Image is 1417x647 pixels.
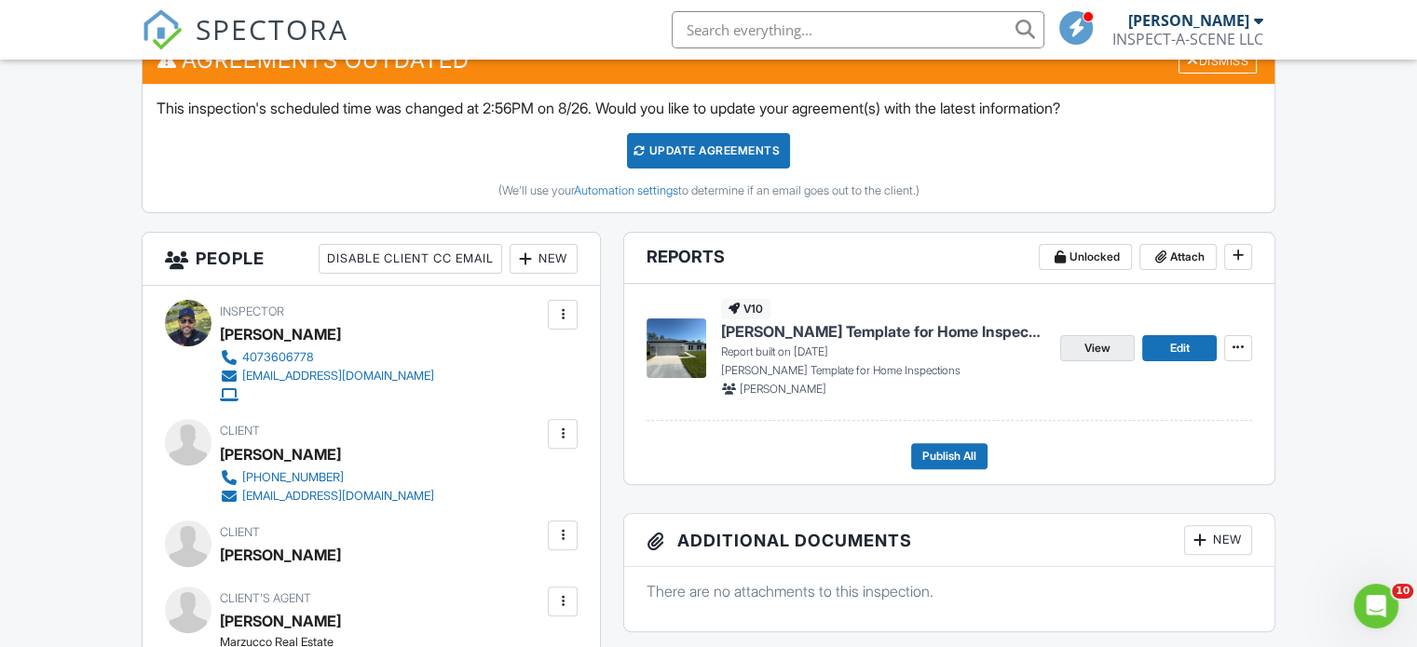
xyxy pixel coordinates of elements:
span: Client's Agent [220,591,311,605]
span: SPECTORA [196,9,348,48]
h3: Additional Documents [624,514,1274,567]
a: [PHONE_NUMBER] [220,468,434,487]
div: 4073606778 [242,350,314,365]
h3: People [143,233,600,286]
div: New [510,244,578,274]
div: Dismiss [1179,46,1257,74]
div: [PERSON_NAME] [220,440,341,468]
div: [PERSON_NAME] [220,541,341,569]
h3: Agreements Outdated [143,37,1274,83]
iframe: Intercom live chat [1354,584,1398,628]
span: 10 [1392,584,1413,599]
a: [PERSON_NAME] [220,607,341,635]
div: [EMAIL_ADDRESS][DOMAIN_NAME] [242,489,434,504]
div: This inspection's scheduled time was changed at 2:56PM on 8/26. Would you like to update your agr... [143,84,1274,212]
span: Client [220,424,260,438]
div: Update Agreements [627,133,790,168]
div: INSPECT-A-SCENE LLC [1112,30,1263,48]
input: Search everything... [672,11,1044,48]
a: [EMAIL_ADDRESS][DOMAIN_NAME] [220,367,434,385]
div: Disable Client CC Email [319,244,502,274]
div: [PHONE_NUMBER] [242,470,344,485]
a: Automation settings [573,183,677,197]
p: There are no attachments to this inspection. [647,581,1252,601]
a: 4073606778 [220,348,434,367]
div: New [1184,525,1252,555]
a: SPECTORA [142,25,348,64]
div: [PERSON_NAME] [220,320,341,348]
span: Client [220,525,260,539]
img: The Best Home Inspection Software - Spectora [142,9,183,50]
div: (We'll use your to determine if an email goes out to the client.) [157,183,1260,198]
a: [EMAIL_ADDRESS][DOMAIN_NAME] [220,487,434,505]
div: [PERSON_NAME] [1128,11,1249,30]
span: Inspector [220,304,284,318]
div: [EMAIL_ADDRESS][DOMAIN_NAME] [242,369,434,384]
